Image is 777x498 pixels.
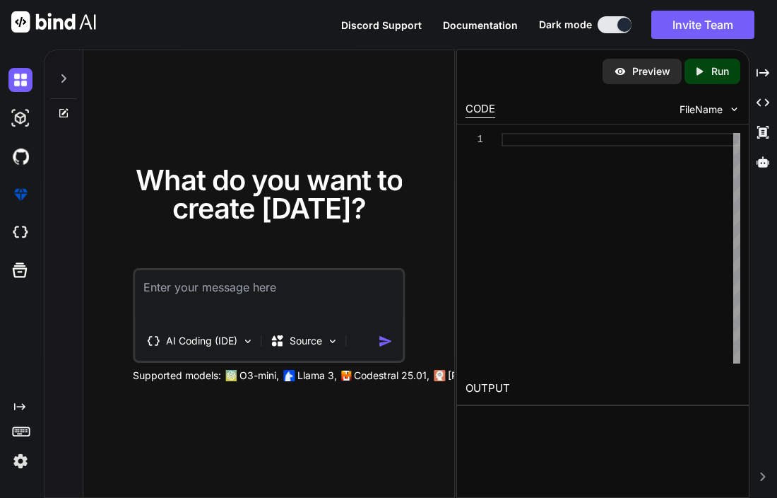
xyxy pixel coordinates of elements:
img: githubDark [8,144,32,168]
img: icon [378,334,393,349]
span: Discord Support [341,19,422,31]
p: AI Coding (IDE) [166,334,237,348]
p: Preview [632,64,670,79]
div: CODE [465,101,495,118]
p: Llama 3, [297,369,337,383]
p: Run [711,64,729,79]
p: Codestral 25.01, [354,369,429,383]
p: [PERSON_NAME] 3.7 Sonnet, [448,369,585,383]
img: Mistral-AI [341,371,351,381]
img: chevron down [728,103,740,115]
img: settings [8,449,32,473]
img: claude [434,370,445,381]
img: Pick Models [326,335,338,347]
img: preview [614,65,627,78]
span: Dark mode [539,18,592,32]
img: darkChat [8,68,32,92]
p: O3-mini, [239,369,279,383]
p: Source [290,334,322,348]
img: Llama2 [283,370,295,381]
button: Documentation [443,18,518,33]
button: Discord Support [341,18,422,33]
button: Invite Team [651,11,754,39]
img: premium [8,183,32,207]
img: GPT-4 [225,370,237,381]
span: Documentation [443,19,518,31]
h2: OUTPUT [457,372,749,405]
span: What do you want to create [DATE]? [136,163,403,226]
img: cloudideIcon [8,221,32,245]
p: Supported models: [133,369,221,383]
img: darkAi-studio [8,106,32,130]
img: Pick Tools [242,335,254,347]
div: 1 [465,133,483,146]
img: Bind AI [11,11,96,33]
span: FileName [680,103,723,117]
